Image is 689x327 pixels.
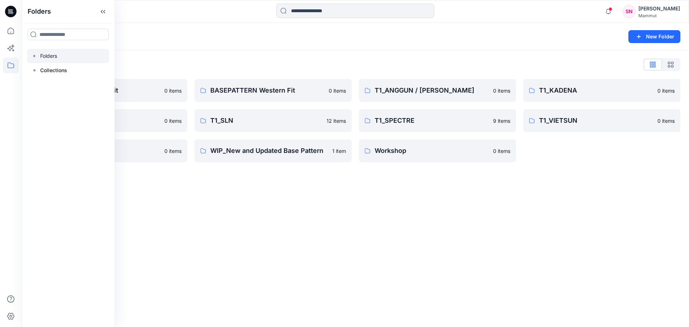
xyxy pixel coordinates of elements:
p: T1_SLN [210,116,322,126]
p: Collections [40,66,67,75]
p: 0 items [657,117,675,125]
a: T1_ANGGUN / [PERSON_NAME]0 items [359,79,516,102]
p: 0 items [329,87,346,94]
a: Workshop0 items [359,139,516,162]
p: T1_SPECTRE [375,116,489,126]
p: T1_VIETSUN [539,116,653,126]
p: BASEPATTERN Western Fit [210,85,324,95]
a: T1_KADENA0 items [523,79,680,102]
a: BASEPATTERN Western Fit0 items [194,79,352,102]
a: WIP_New and Updated Base Pattern1 item [194,139,352,162]
p: 1 item [332,147,346,155]
p: Workshop [375,146,489,156]
p: WIP_New and Updated Base Pattern [210,146,328,156]
p: 0 items [164,117,182,125]
p: T1_ANGGUN / [PERSON_NAME] [375,85,489,95]
p: 9 items [493,117,510,125]
a: T1_VIETSUN0 items [523,109,680,132]
a: T1_SPECTRE9 items [359,109,516,132]
div: SN [623,5,636,18]
p: 0 items [657,87,675,94]
button: New Folder [628,30,680,43]
p: 0 items [493,147,510,155]
a: T1_SLN12 items [194,109,352,132]
div: Mammut [638,13,680,18]
div: [PERSON_NAME] [638,4,680,13]
p: 0 items [164,147,182,155]
p: 0 items [493,87,510,94]
p: T1_KADENA [539,85,653,95]
p: 12 items [327,117,346,125]
p: 0 items [164,87,182,94]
